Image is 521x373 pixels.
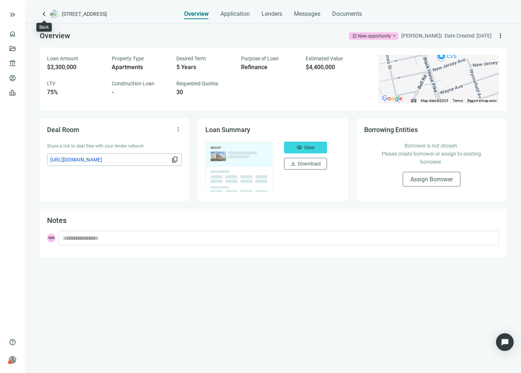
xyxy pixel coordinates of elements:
span: person [9,356,16,363]
div: 5 Years [176,64,232,71]
span: Lenders [262,10,282,18]
span: Deal Room [47,126,79,134]
span: [STREET_ADDRESS] [62,10,107,18]
span: more_vert [175,126,182,133]
div: 30 [176,89,232,96]
span: Estimated Value [306,56,343,61]
div: $3,300,000 [47,64,103,71]
p: Please create borrower or assign to existing borrower. [371,150,492,166]
span: [URL][DOMAIN_NAME] [50,156,170,164]
img: deal-logo [50,10,59,18]
button: Assign Borrower [403,172,460,186]
span: account_balance [9,60,14,67]
span: View [304,145,315,150]
span: LTV [47,81,55,86]
span: Assign Borrower [410,176,453,183]
button: Keyboard shortcuts [411,98,416,103]
span: help [9,338,16,346]
span: Overview [40,31,70,40]
span: Construction Loan [112,81,154,86]
span: Purpose of Loan [241,56,279,61]
span: Loan Amount [47,56,78,61]
button: more_vert [495,30,506,42]
span: MN [47,234,55,242]
span: download [290,161,296,167]
span: Download [298,161,321,167]
a: Open this area in Google Maps (opens a new window) [380,94,405,103]
span: Loan Summary [205,126,250,134]
span: content_copy [171,156,179,163]
button: more_vert [172,124,184,135]
div: - [112,89,168,96]
div: 75% [47,89,103,96]
div: Date Created: [DATE] [445,32,492,40]
a: Report a map error [467,99,497,103]
span: Documents [332,10,362,18]
span: Share a link to deal files with your lender network. [47,143,145,149]
button: visibilityView [284,142,327,153]
span: Requested Quotes [176,81,218,86]
div: Open Intercom Messenger [496,333,514,351]
span: Property Type [112,56,144,61]
span: Messages [294,10,320,17]
span: Overview [184,10,209,18]
div: $4,400,000 [306,64,362,71]
span: visibility [297,145,302,150]
img: dealOverviewImg [203,139,275,194]
a: keyboard_arrow_left [40,10,48,18]
p: Borrower is not chosen. [371,142,492,150]
span: bookmark [352,33,357,39]
span: Desired Term [176,56,206,61]
span: Application [220,10,250,18]
span: Borrowing Entities [364,126,418,134]
a: Terms (opens in new tab) [453,99,463,103]
span: Map data ©2025 [421,99,448,103]
div: New opportunity [358,32,391,40]
div: Back [39,24,49,30]
div: [PERSON_NAME] | [401,32,442,40]
div: Refinance [241,64,297,71]
img: Google [380,94,405,103]
span: more_vert [497,32,504,39]
div: Apartments [112,64,168,71]
span: Notes [47,216,67,225]
button: keyboard_double_arrow_right [8,10,17,19]
button: downloadDownload [284,158,327,170]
